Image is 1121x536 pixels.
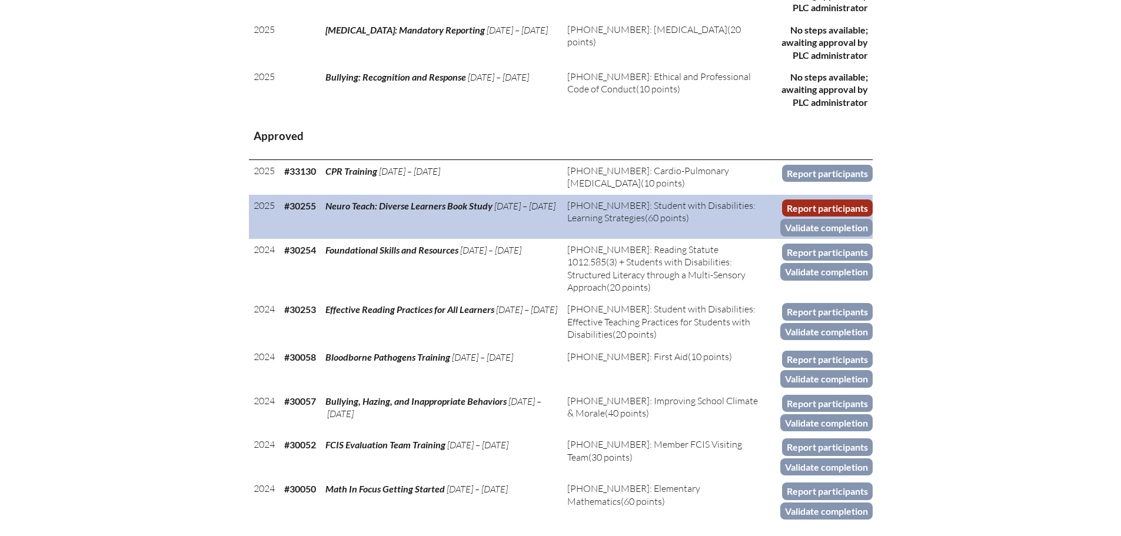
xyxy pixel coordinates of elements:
span: [DATE] – [DATE] [460,244,521,256]
td: 2025 [249,66,280,113]
a: Report participants [782,199,873,217]
b: #30052 [284,439,316,450]
a: Report participants [782,395,873,412]
td: (10 points) [563,159,769,194]
td: 2024 [249,390,280,434]
a: Validate completion [780,414,873,431]
td: 2024 [249,346,280,390]
p: No steps available; awaiting approval by PLC administrator [774,71,868,108]
a: Validate completion [780,323,873,340]
a: Validate completion [780,458,873,475]
span: [DATE] – [DATE] [468,71,529,83]
a: Report participants [782,438,873,455]
td: (20 points) [563,239,769,299]
span: [PHONE_NUMBER]: Ethical and Professional Code of Conduct [567,71,751,95]
span: Neuro Teach: Diverse Learners Book Study [325,200,493,211]
b: #30057 [284,395,316,407]
td: (60 points) [563,195,769,239]
a: Validate completion [780,263,873,280]
td: 2024 [249,434,280,478]
span: [PHONE_NUMBER]: Elementary Mathematics [567,482,700,507]
span: [DATE] – [DATE] [447,439,508,451]
span: [PHONE_NUMBER]: Reading Statute 1012.585(3) + Students with Disabilities: Structured Literacy thr... [567,244,746,293]
td: (20 points) [563,298,769,345]
a: Report participants [782,351,873,368]
p: No steps available; awaiting approval by PLC administrator [774,24,868,61]
span: Effective Reading Practices for All Learners [325,304,494,315]
td: (10 points) [563,346,769,390]
span: [DATE] – [DATE] [496,304,557,315]
td: (10 points) [563,66,769,113]
span: [DATE] – [DATE] [379,165,440,177]
span: [MEDICAL_DATA]: Mandatory Reporting [325,24,485,35]
span: [PHONE_NUMBER]: Student with Disabilities: Learning Strategies [567,199,756,224]
span: [DATE] – [DATE] [447,483,508,495]
span: Foundational Skills and Resources [325,244,458,255]
span: FCIS Evaluation Team Training [325,439,445,450]
span: CPR Training [325,165,377,177]
td: (20 points) [563,19,769,66]
a: Report participants [782,303,873,320]
span: [PHONE_NUMBER]: First Aid [567,351,688,362]
a: Report participants [782,244,873,261]
b: #30255 [284,200,316,211]
b: #33130 [284,165,316,177]
b: #30058 [284,351,316,362]
td: (30 points) [563,434,769,478]
td: (60 points) [563,478,769,522]
span: [DATE] – [DATE] [494,200,555,212]
td: 2024 [249,239,280,299]
span: [PHONE_NUMBER]: Student with Disabilities: Effective Teaching Practices for Students with Disabil... [567,303,756,340]
b: #30253 [284,304,316,315]
span: [PHONE_NUMBER]: Improving School Climate & Morale [567,395,758,419]
td: 2024 [249,298,280,345]
span: Math In Focus Getting Started [325,483,445,494]
span: Bullying: Recognition and Response [325,71,466,82]
a: Report participants [782,165,873,182]
span: [PHONE_NUMBER]: Cardio-Pulmonary [MEDICAL_DATA] [567,165,729,189]
a: Validate completion [780,502,873,520]
span: [DATE] – [DATE] [452,351,513,363]
span: Bloodborne Pathogens Training [325,351,450,362]
span: [DATE] – [DATE] [325,395,541,420]
td: (40 points) [563,390,769,434]
td: 2025 [249,159,280,194]
a: Validate completion [780,370,873,387]
h3: Approved [254,129,868,144]
a: Validate completion [780,219,873,236]
span: [PHONE_NUMBER]: [MEDICAL_DATA] [567,24,727,35]
a: Report participants [782,482,873,500]
td: 2024 [249,478,280,522]
td: 2025 [249,195,280,239]
b: #30254 [284,244,316,255]
td: 2025 [249,19,280,66]
span: [DATE] – [DATE] [487,24,548,36]
span: Bullying, Hazing, and Inappropriate Behaviors [325,395,507,407]
span: [PHONE_NUMBER]: Member FCIS Visiting Team [567,438,742,462]
b: #30050 [284,483,316,494]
